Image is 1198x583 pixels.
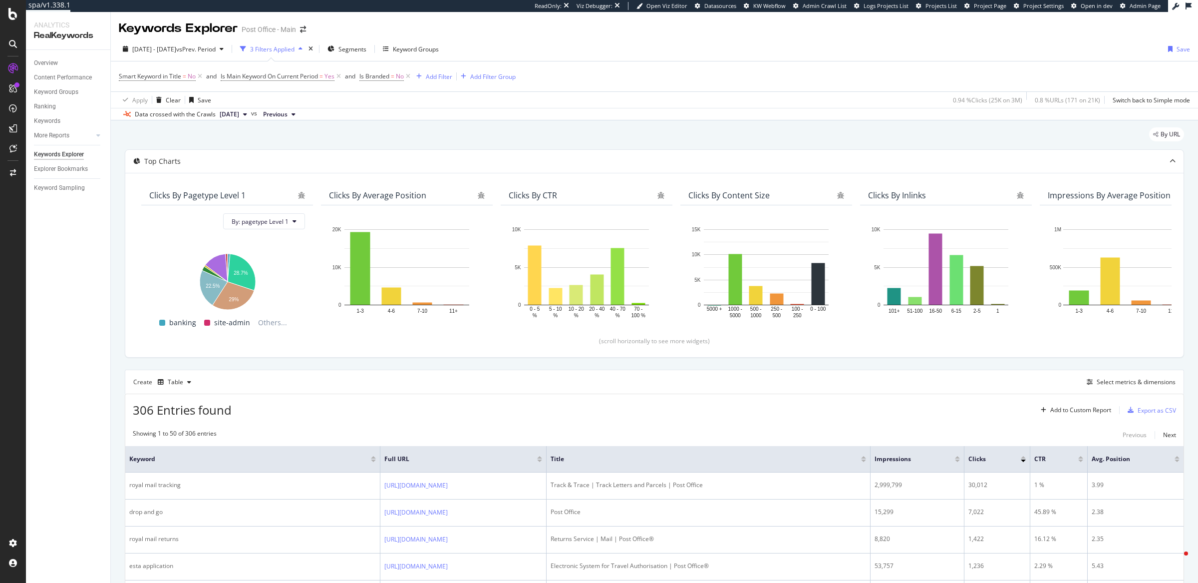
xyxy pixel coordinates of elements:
a: [URL][DOMAIN_NAME] [384,535,448,545]
div: Export as CSV [1138,406,1176,415]
span: Open in dev [1081,2,1113,9]
div: 5.43 [1092,562,1180,571]
div: bug [837,192,844,199]
text: 5K [874,265,881,270]
text: 20K [332,227,341,232]
text: % [595,313,599,318]
text: 250 - [771,307,782,312]
text: 11+ [1168,308,1177,314]
div: Data crossed with the Crawls [135,110,216,119]
span: Others... [254,317,291,329]
button: and [345,71,355,81]
div: Keywords Explorer [119,20,238,37]
text: 10K [692,252,701,258]
a: Projects List [916,2,957,10]
div: Keyword Groups [34,87,78,97]
text: 20 - 40 [589,307,605,312]
div: 2.29 % [1034,562,1083,571]
span: Segments [338,45,366,53]
div: Analytics [34,20,102,30]
a: Keywords Explorer [34,149,103,160]
div: bug [1017,192,1024,199]
button: Next [1163,429,1176,441]
a: Open in dev [1071,2,1113,10]
text: 22.5% [206,284,220,289]
a: [URL][DOMAIN_NAME] [384,508,448,518]
span: Keyword [129,455,356,464]
div: Impressions By Average Position [1048,190,1171,200]
text: 10K [872,227,881,232]
span: No [396,69,404,83]
a: Ranking [34,101,103,112]
text: 0 - 5 [530,307,540,312]
span: Impressions [875,455,939,464]
text: 10 - 20 [569,307,585,312]
text: 100 % [631,313,645,318]
text: 2-5 [973,308,981,314]
div: (scroll horizontally to see more widgets) [137,337,1172,345]
div: Select metrics & dimensions [1097,378,1176,386]
div: Returns Service | Mail | Post Office® [551,535,867,544]
button: and [206,71,217,81]
div: Table [168,379,183,385]
a: [URL][DOMAIN_NAME] [384,562,448,572]
span: Previous [263,110,288,119]
span: By URL [1161,131,1180,137]
a: Keyword Sampling [34,183,103,193]
text: 10K [512,227,521,232]
button: Save [1164,41,1190,57]
span: 306 Entries found [133,402,232,418]
a: Content Performance [34,72,103,83]
text: 7-10 [417,308,427,314]
div: 2.38 [1092,508,1180,517]
span: CTR [1034,455,1063,464]
svg: A chart. [329,224,485,319]
text: 0 [338,302,341,308]
text: 0 [698,302,701,308]
div: A chart. [149,248,305,311]
div: Keywords Explorer [34,149,84,160]
text: 1000 - [728,307,742,312]
div: Clicks By Content Size [688,190,770,200]
div: Showing 1 to 50 of 306 entries [133,429,217,441]
a: Overview [34,58,103,68]
svg: A chart. [868,224,1024,319]
text: 101+ [889,308,900,314]
div: Ranking [34,101,56,112]
span: 2024 Mar. 18th [220,110,239,119]
div: 1,422 [968,535,1026,544]
span: banking [169,317,196,329]
div: 2.35 [1092,535,1180,544]
div: Clicks By CTR [509,190,557,200]
div: Explorer Bookmarks [34,164,88,174]
div: Keywords [34,116,60,126]
a: Keyword Groups [34,87,103,97]
text: 28.7% [234,271,248,276]
div: Track & Trace | Track Letters and Parcels | Post Office [551,481,867,490]
text: 0 [518,302,521,308]
div: 45.89 % [1034,508,1083,517]
span: Open Viz Editor [646,2,687,9]
div: times [306,44,315,54]
button: Apply [119,92,148,108]
text: 0 [878,302,881,308]
span: vs Prev. Period [176,45,216,53]
a: Datasources [695,2,736,10]
div: 30,012 [968,481,1026,490]
a: Admin Crawl List [793,2,847,10]
text: 10K [332,265,341,270]
text: 1M [1054,227,1061,232]
text: 500K [1050,265,1062,270]
div: 2,999,799 [875,481,959,490]
a: More Reports [34,130,93,141]
text: 500 [772,313,781,318]
div: 8,820 [875,535,959,544]
text: 4-6 [388,308,395,314]
button: Select metrics & dimensions [1083,376,1176,388]
div: arrow-right-arrow-left [300,26,306,33]
text: % [574,313,579,318]
span: Is Main Keyword On Current Period [221,72,318,80]
span: vs [251,109,259,118]
span: Smart Keyword in Title [119,72,181,80]
span: Avg. Position [1092,455,1160,464]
